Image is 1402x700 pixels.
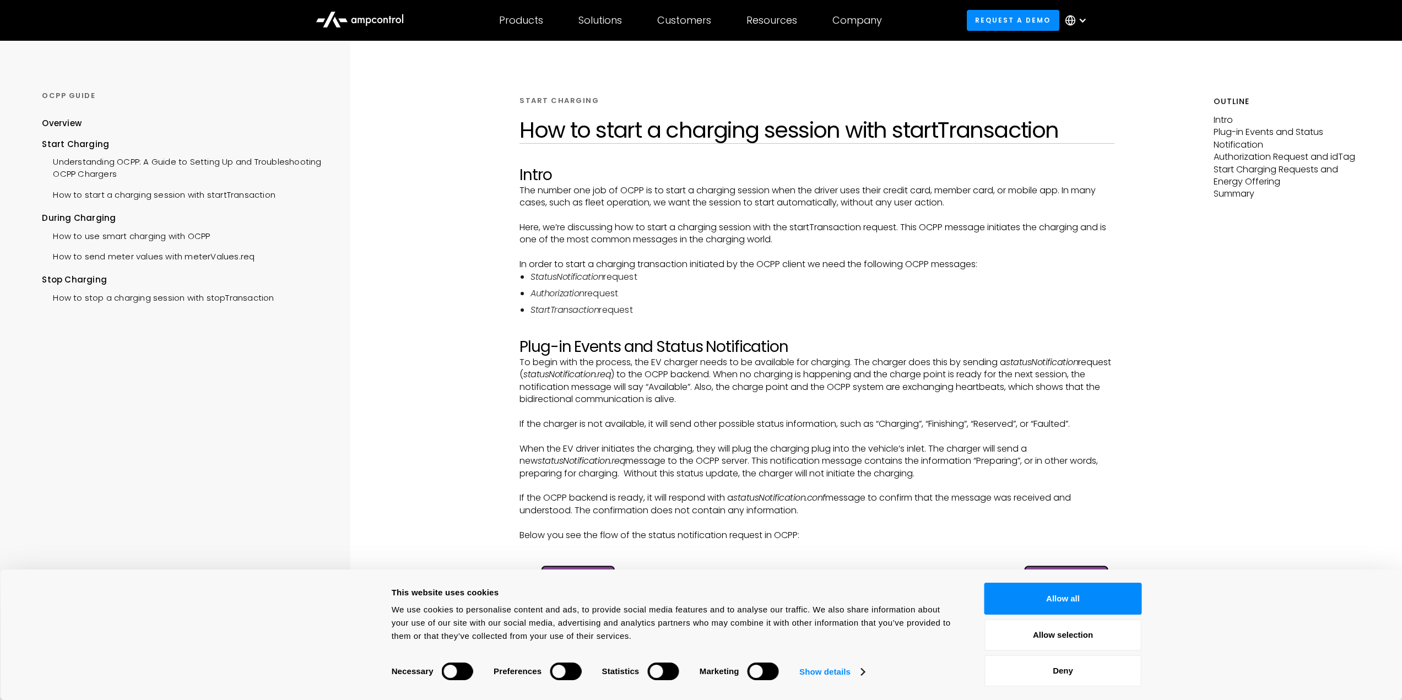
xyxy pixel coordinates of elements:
button: Deny [984,655,1142,687]
div: Customers [657,14,711,26]
p: The number one job of OCPP is to start a charging session when the driver uses their credit card,... [519,185,1114,209]
em: statusNotification.req [538,454,625,467]
div: Resources [746,14,797,26]
a: How to start a charging session with startTransaction [42,183,275,204]
p: ‍ [519,541,1114,554]
a: Understanding OCPP: A Guide to Setting Up and Troubleshooting OCPP Chargers [42,150,322,183]
div: START CHARGING [519,96,599,106]
div: We use cookies to personalise content and ads, to provide social media features and to analyse ou... [392,603,960,643]
p: ‍ [519,430,1114,442]
a: How to send meter values with meterValues.req [42,245,255,265]
div: Overview [42,117,82,129]
p: ‍ [519,325,1114,338]
h2: Plug-in Events and Status Notification [519,338,1114,356]
a: Overview [42,117,82,138]
div: OCPP GUIDE [42,91,322,101]
li: request [531,304,1114,316]
em: statusNotification.req [523,368,611,381]
div: Company [832,14,882,26]
em: StartTransaction [531,303,599,316]
em: statusNotification [1006,356,1078,368]
h1: How to start a charging session with startTransaction [519,117,1114,143]
p: ‍ [519,209,1114,221]
a: Show details [799,664,864,680]
p: Authorization Request and idTag [1214,151,1360,163]
div: Stop Charging [42,274,322,286]
div: This website uses cookies [392,586,960,599]
p: ‍ [519,480,1114,492]
p: Intro [1214,114,1360,126]
div: Products [499,14,543,26]
strong: Marketing [700,666,739,676]
em: StatusNotification [531,270,603,283]
strong: Necessary [392,666,434,676]
p: If the charger is not available, it will send other possible status information, such as “Chargin... [519,418,1114,430]
p: If the OCPP backend is ready, it will respond with a message to confirm that the message was rece... [519,492,1114,517]
p: Here, we’re discussing how to start a charging session with the startTransaction request. This OC... [519,221,1114,246]
p: To begin with the process, the EV charger needs to be available for charging. The charger does th... [519,356,1114,406]
a: How to use smart charging with OCPP [42,225,210,245]
li: request [531,287,1114,300]
p: ‍ [519,246,1114,258]
img: status notification request in OCPP [519,554,1114,677]
p: ‍ [519,405,1114,417]
div: Start Charging [42,138,322,150]
p: In order to start a charging transaction initiated by the OCPP client we need the following OCPP ... [519,258,1114,270]
em: Authorization [531,287,584,300]
p: ‍ [519,517,1114,529]
div: Solutions [578,14,622,26]
button: Allow all [984,583,1142,615]
p: Plug-in Events and Status Notification [1214,126,1360,151]
strong: Preferences [494,666,542,676]
strong: Statistics [602,666,640,676]
p: When the EV driver initiates the charging, they will plug the charging plug into the vehicle’s in... [519,443,1114,480]
a: Request a demo [967,10,1059,30]
p: Below you see the flow of the status notification request in OCPP: [519,529,1114,541]
a: How to stop a charging session with stopTransaction [42,286,274,307]
div: During Charging [42,212,322,224]
h5: Outline [1214,96,1360,107]
em: statusNotification.conf [733,491,825,504]
button: Allow selection [984,619,1142,651]
h2: Intro [519,166,1114,185]
p: Start Charging Requests and Energy Offering [1214,164,1360,188]
p: Summary [1214,188,1360,200]
li: request [531,271,1114,283]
